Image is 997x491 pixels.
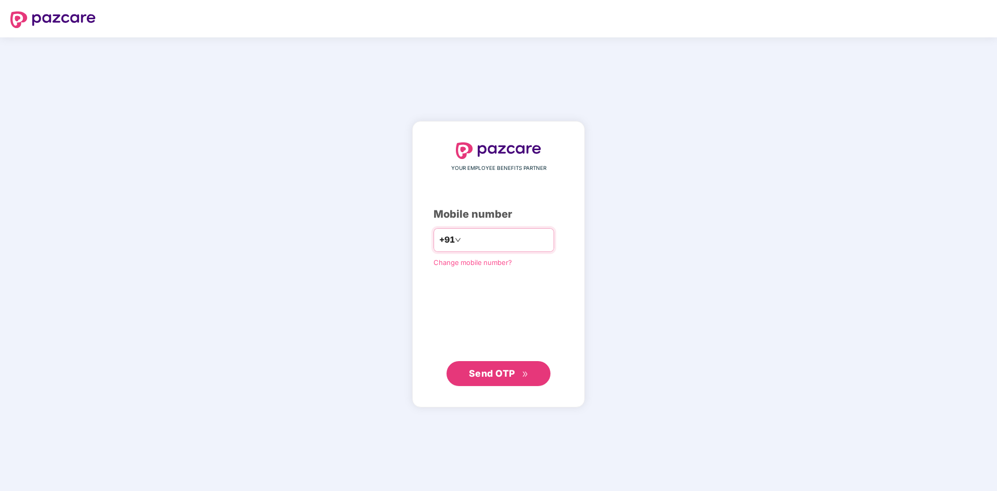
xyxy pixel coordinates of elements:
[451,164,546,172] span: YOUR EMPLOYEE BENEFITS PARTNER
[10,11,96,28] img: logo
[439,233,455,246] span: +91
[456,142,541,159] img: logo
[469,368,515,379] span: Send OTP
[434,258,512,267] a: Change mobile number?
[434,206,563,222] div: Mobile number
[447,361,550,386] button: Send OTPdouble-right
[455,237,461,243] span: down
[522,371,529,378] span: double-right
